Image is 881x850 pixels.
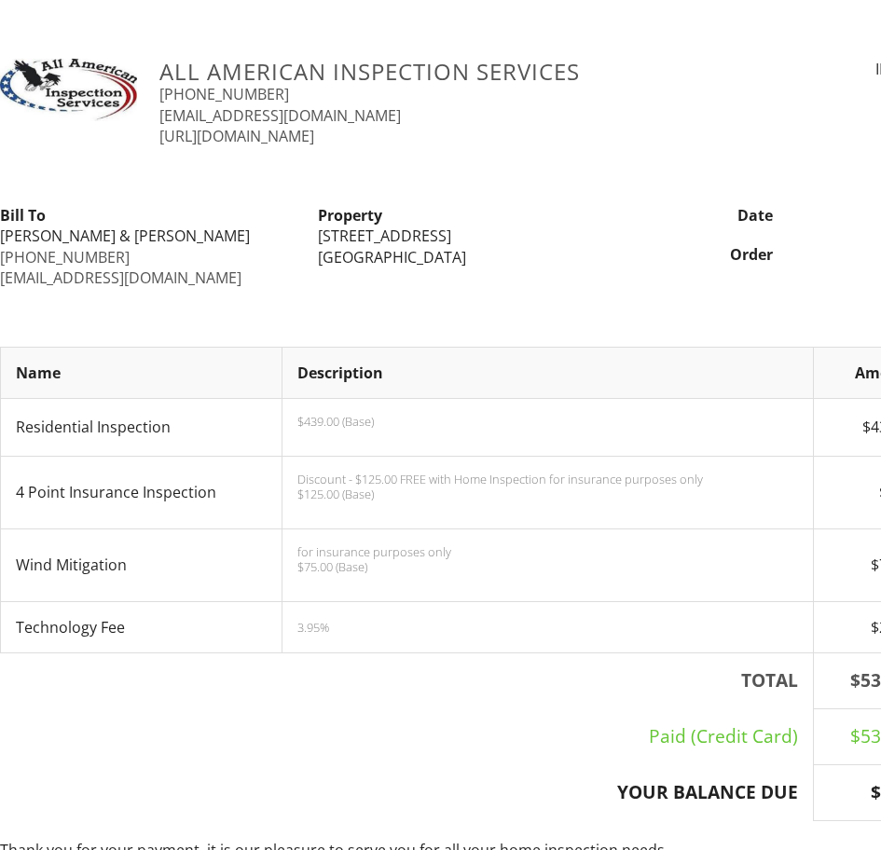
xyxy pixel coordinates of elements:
th: Description [282,347,814,398]
td: Technology Fee [1,601,282,652]
th: TOTAL [1,652,814,708]
div: Discount - $125.00 FREE with Home Inspection for insurance purposes only [297,472,798,487]
th: Name [1,347,282,398]
a: [EMAIL_ADDRESS][DOMAIN_NAME] [159,105,401,126]
h3: ALL AMERICAN INSPECTION SERVICES [159,59,694,84]
th: YOUR BALANCE DUE [1,764,814,820]
div: [GEOGRAPHIC_DATA] [318,247,613,267]
div: 3.95% [297,620,798,635]
span: Residential Inspection [16,417,171,437]
div: Order [626,244,785,265]
td: Paid (Credit Card) [1,708,814,764]
span: Wind Mitigation [16,555,127,575]
p: $439.00 (Base) [297,414,798,429]
p: $125.00 (Base) [297,487,798,501]
a: [URL][DOMAIN_NAME] [159,126,314,146]
p: $75.00 (Base) [297,559,798,574]
div: [STREET_ADDRESS] [318,226,613,246]
a: [PHONE_NUMBER] [159,84,289,104]
div: for insurance purposes only [297,544,798,559]
strong: Property [318,205,382,226]
div: Date [626,205,785,226]
span: 4 Point Insurance Inspection [16,482,216,502]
